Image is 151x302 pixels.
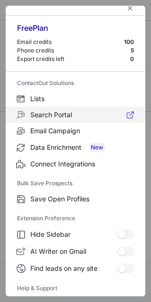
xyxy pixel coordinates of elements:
[6,226,145,243] label: Hide Sidebar
[17,47,131,54] div: Phone credits
[131,47,134,54] div: 5
[17,55,130,63] div: Export credits left
[6,107,145,123] label: Search Portal
[17,23,134,38] div: Free Plan
[6,139,145,156] label: Data Enrichment New
[30,247,117,256] span: AI Writer on Gmail
[130,55,134,63] div: 0
[6,123,145,139] label: Email Campaign
[30,143,134,152] span: Data Enrichment
[15,3,25,13] button: right-button
[6,243,145,260] label: AI Writer on Gmail
[17,38,124,46] div: Email credits
[30,160,134,168] span: Connect Integrations
[30,127,134,135] span: Email Campaign
[30,111,134,119] span: Search Portal
[6,260,145,277] label: Find leads on any site
[6,156,145,172] label: Connect Integrations
[30,230,117,239] span: Hide Sidebar
[17,281,134,296] label: Help & Support
[30,195,134,203] span: Save Open Profiles
[17,211,134,226] label: Extension Preference
[124,38,134,46] div: 100
[89,143,105,152] span: New
[17,176,134,191] label: Bulk Save Prospects
[30,95,134,103] span: Lists
[124,2,136,14] button: left-button
[30,264,117,273] span: Find leads on any site
[6,91,145,107] label: Lists
[17,76,134,91] label: ContactOut Solutions
[6,191,145,207] label: Save Open Profiles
